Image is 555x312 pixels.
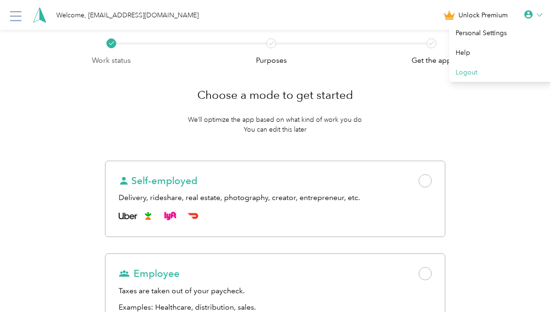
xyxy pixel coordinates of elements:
p: Work status [92,55,131,67]
span: Self-employed [119,174,197,187]
div: Delivery, rideshare, real estate, photography, creator, entrepreneur, etc. [119,192,432,204]
div: Logout [449,62,554,82]
p: Purposes [256,55,287,67]
span: Employee [119,267,180,280]
iframe: Everlance-gr Chat Button Frame [502,260,555,312]
p: Get the app [412,55,451,67]
p: We’ll optimize the app based on what kind of work you do [188,115,362,125]
h1: Choose a mode to get started [197,84,353,106]
div: Personal Settings [449,23,554,43]
div: Taxes are taken out of your paycheck. [119,285,432,297]
div: Welcome, [EMAIL_ADDRESS][DOMAIN_NAME] [56,10,199,20]
div: Help [449,43,554,62]
p: You can edit this later [244,125,307,134]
